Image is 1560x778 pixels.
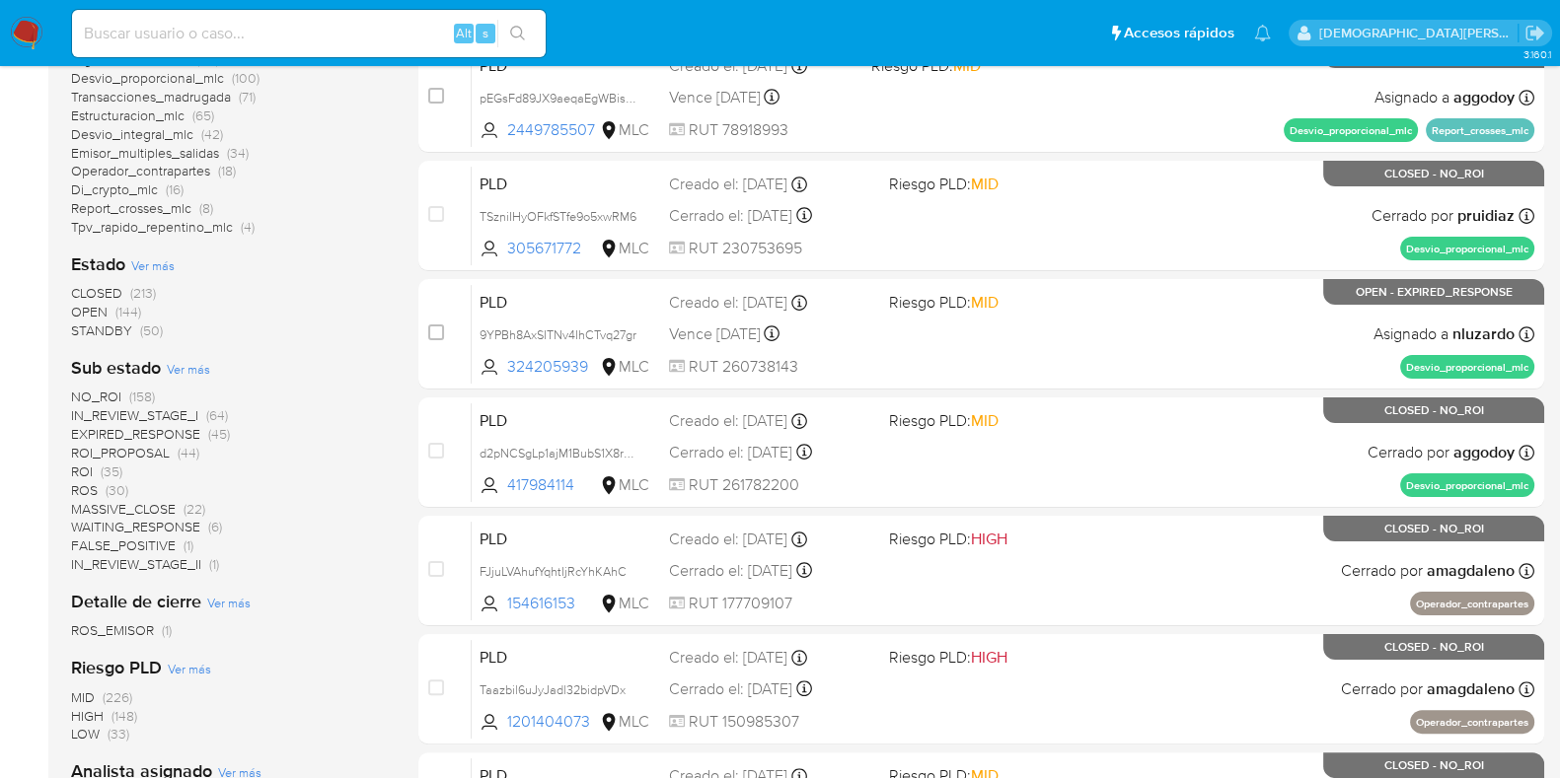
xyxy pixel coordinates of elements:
[456,24,472,42] span: Alt
[1524,23,1545,43] a: Salir
[1254,25,1271,41] a: Notificaciones
[1319,24,1519,42] p: cristian.porley@mercadolibre.com
[1523,46,1550,62] span: 3.160.1
[497,20,538,47] button: search-icon
[483,24,488,42] span: s
[1124,23,1234,43] span: Accesos rápidos
[72,21,546,46] input: Buscar usuario o caso...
